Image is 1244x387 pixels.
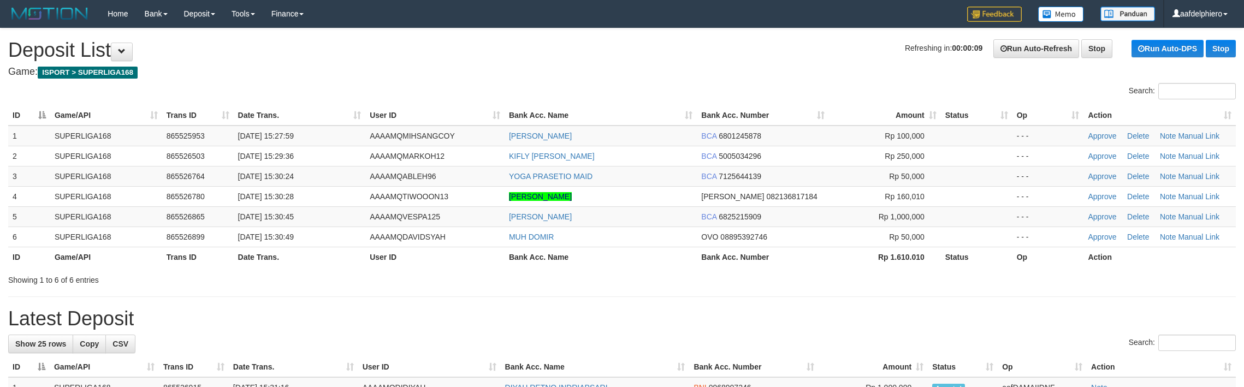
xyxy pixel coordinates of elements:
span: BCA [701,212,716,221]
h1: Deposit List [8,39,1236,61]
a: Approve [1088,212,1116,221]
a: Manual Link [1178,233,1219,241]
span: [DATE] 15:29:36 [238,152,294,160]
span: Rp 160,010 [885,192,924,201]
a: Manual Link [1178,132,1219,140]
th: Op: activate to sort column ascending [998,357,1087,377]
span: Copy 6825215909 to clipboard [719,212,761,221]
th: Game/API: activate to sort column ascending [50,357,159,377]
span: [DATE] 15:30:28 [238,192,294,201]
a: Delete [1127,132,1149,140]
a: MUH DOMIR [509,233,554,241]
span: Rp 100,000 [885,132,924,140]
td: - - - [1012,206,1084,227]
th: User ID: activate to sort column ascending [358,357,501,377]
a: KIFLY [PERSON_NAME] [509,152,595,160]
th: Action: activate to sort column ascending [1087,357,1236,377]
th: Trans ID: activate to sort column ascending [162,105,234,126]
a: Approve [1088,132,1116,140]
a: Note [1160,132,1176,140]
a: Delete [1127,192,1149,201]
span: Copy 5005034296 to clipboard [719,152,761,160]
th: Status: activate to sort column ascending [928,357,998,377]
a: Approve [1088,172,1116,181]
th: Bank Acc. Number: activate to sort column ascending [697,105,829,126]
span: [DATE] 15:30:45 [238,212,294,221]
span: 865525953 [167,132,205,140]
th: Amount: activate to sort column ascending [829,105,941,126]
th: ID: activate to sort column descending [8,105,50,126]
span: CSV [112,340,128,348]
span: [DATE] 15:27:59 [238,132,294,140]
a: Delete [1127,233,1149,241]
a: Note [1160,212,1176,221]
th: Bank Acc. Number [697,247,829,267]
span: BCA [701,152,716,160]
a: Manual Link [1178,192,1219,201]
span: AAAAMQABLEH96 [370,172,436,181]
td: 6 [8,227,50,247]
td: - - - [1012,146,1084,166]
a: Copy [73,335,106,353]
span: [DATE] 15:30:24 [238,172,294,181]
th: User ID: activate to sort column ascending [365,105,505,126]
h1: Latest Deposit [8,308,1236,330]
a: Delete [1127,152,1149,160]
a: Stop [1206,40,1236,57]
a: Show 25 rows [8,335,73,353]
span: Rp 1,000,000 [879,212,925,221]
a: Approve [1088,192,1116,201]
span: Copy 082136817184 to clipboard [766,192,817,201]
td: 1 [8,126,50,146]
span: Copy 7125644139 to clipboard [719,172,761,181]
span: AAAAMQTIWOOON13 [370,192,448,201]
a: YOGA PRASETIO MAID [509,172,593,181]
a: Delete [1127,172,1149,181]
span: Copy [80,340,99,348]
img: Button%20Memo.svg [1038,7,1084,22]
input: Search: [1158,83,1236,99]
a: Run Auto-DPS [1132,40,1204,57]
a: Note [1160,152,1176,160]
span: Show 25 rows [15,340,66,348]
a: [PERSON_NAME] [509,212,572,221]
span: Refreshing in: [905,44,982,52]
span: AAAAMQMIHSANGCOY [370,132,455,140]
a: Run Auto-Refresh [993,39,1079,58]
span: 865526764 [167,172,205,181]
th: Game/API: activate to sort column ascending [50,105,162,126]
td: SUPERLIGA168 [50,166,162,186]
td: 4 [8,186,50,206]
span: Rp 50,000 [889,233,925,241]
td: SUPERLIGA168 [50,206,162,227]
th: Action: activate to sort column ascending [1083,105,1236,126]
td: - - - [1012,186,1084,206]
span: 865526865 [167,212,205,221]
th: Date Trans.: activate to sort column ascending [229,357,358,377]
th: Op [1012,247,1084,267]
th: Date Trans. [234,247,366,267]
a: Delete [1127,212,1149,221]
th: ID: activate to sort column descending [8,357,50,377]
th: Action [1083,247,1236,267]
td: 2 [8,146,50,166]
img: Feedback.jpg [967,7,1022,22]
input: Search: [1158,335,1236,351]
th: Trans ID [162,247,234,267]
span: AAAAMQDAVIDSYAH [370,233,446,241]
a: [PERSON_NAME] [509,192,572,201]
span: BCA [701,172,716,181]
th: Rp 1.610.010 [829,247,941,267]
th: User ID [365,247,505,267]
td: SUPERLIGA168 [50,146,162,166]
th: Status: activate to sort column ascending [941,105,1012,126]
a: Note [1160,172,1176,181]
a: Note [1160,192,1176,201]
span: Rp 50,000 [889,172,925,181]
th: Game/API [50,247,162,267]
a: Approve [1088,233,1116,241]
span: Rp 250,000 [885,152,924,160]
th: Bank Acc. Name: activate to sort column ascending [501,357,690,377]
span: [DATE] 15:30:49 [238,233,294,241]
h4: Game: [8,67,1236,78]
